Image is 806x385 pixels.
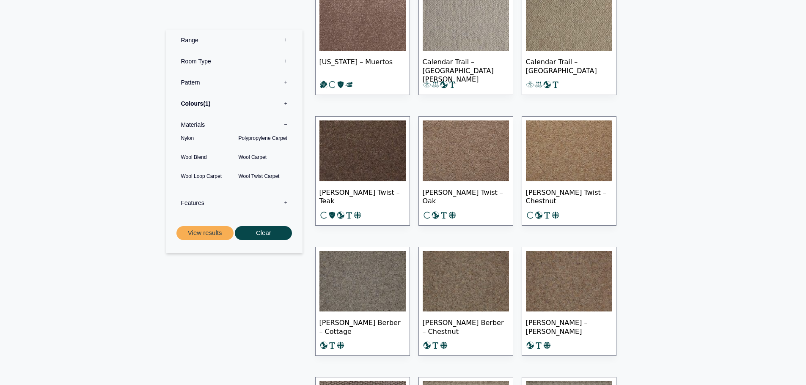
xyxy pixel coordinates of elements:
[173,30,296,51] label: Range
[522,116,616,226] a: [PERSON_NAME] Twist – Chestnut
[203,100,210,107] span: 1
[526,311,612,341] span: [PERSON_NAME] – [PERSON_NAME]
[319,120,406,181] img: Tomkinson Twist - Teak
[526,181,612,211] span: [PERSON_NAME] Twist – Chestnut
[176,226,234,240] button: View results
[173,72,296,93] label: Pattern
[315,247,410,356] a: [PERSON_NAME] Berber – Cottage
[423,51,509,80] span: Calendar Trail – [GEOGRAPHIC_DATA][PERSON_NAME]
[173,51,296,72] label: Room Type
[418,116,513,226] a: [PERSON_NAME] Twist – Oak
[173,114,296,135] label: Materials
[423,181,509,211] span: [PERSON_NAME] Twist – Oak
[315,116,410,226] a: [PERSON_NAME] Twist – Teak
[173,192,296,213] label: Features
[319,51,406,80] span: [US_STATE] – Muertos
[418,247,513,356] a: [PERSON_NAME] Berber – Chestnut
[526,51,612,80] span: Calendar Trail – [GEOGRAPHIC_DATA]
[423,311,509,341] span: [PERSON_NAME] Berber – Chestnut
[319,181,406,211] span: [PERSON_NAME] Twist – Teak
[423,251,509,312] img: Tomkinson Berber - Chestnut
[173,93,296,114] label: Colours
[423,120,509,181] img: Tomkinson Twist - Oak
[526,251,612,312] img: Tomkinson Berber -Birch
[235,226,292,240] button: Clear
[522,247,616,356] a: [PERSON_NAME] – [PERSON_NAME]
[319,251,406,312] img: Tomkinson Berber - Cottage
[319,311,406,341] span: [PERSON_NAME] Berber – Cottage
